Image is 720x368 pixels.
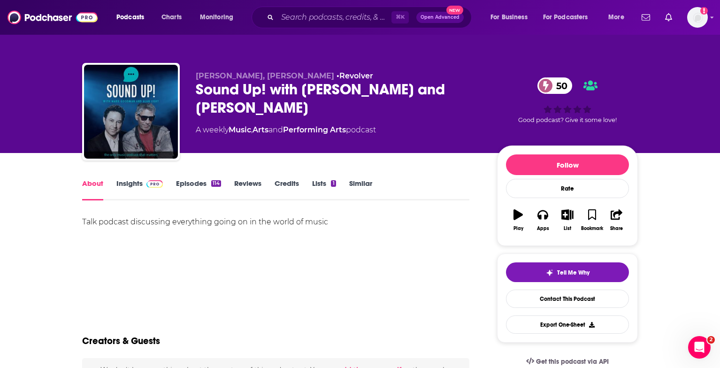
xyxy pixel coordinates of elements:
[530,203,555,237] button: Apps
[253,125,268,134] a: Arts
[608,11,624,24] span: More
[82,335,160,347] h2: Creators & Guests
[277,10,391,25] input: Search podcasts, credits, & more...
[497,71,638,130] div: 50Good podcast? Give it some love!
[581,226,603,231] div: Bookmark
[537,77,572,94] a: 50
[484,10,539,25] button: open menu
[275,179,299,200] a: Credits
[687,7,708,28] button: Show profile menu
[116,179,163,200] a: InsightsPodchaser Pro
[349,179,372,200] a: Similar
[513,226,523,231] div: Play
[506,315,629,334] button: Export One-Sheet
[700,7,708,15] svg: Add a profile image
[84,65,178,159] img: Sound Up! with Mark Goodman and Alan Light
[161,11,182,24] span: Charts
[537,10,602,25] button: open menu
[116,11,144,24] span: Podcasts
[8,8,98,26] img: Podchaser - Follow, Share and Rate Podcasts
[688,336,711,359] iframe: Intercom live chat
[638,9,654,25] a: Show notifications dropdown
[196,71,334,80] span: [PERSON_NAME], [PERSON_NAME]
[555,203,580,237] button: List
[605,203,629,237] button: Share
[211,180,221,187] div: 114
[176,179,221,200] a: Episodes114
[546,269,553,276] img: tell me why sparkle
[337,71,373,80] span: •
[536,358,609,366] span: Get this podcast via API
[251,125,253,134] span: ,
[268,125,283,134] span: and
[506,290,629,308] a: Contact This Podcast
[312,179,336,200] a: Lists1
[506,203,530,237] button: Play
[146,180,163,188] img: Podchaser Pro
[200,11,233,24] span: Monitoring
[602,10,636,25] button: open menu
[82,215,469,229] div: Talk podcast discussing everything going on in the world of music
[339,71,373,80] a: Revolver
[446,6,463,15] span: New
[196,124,376,136] div: A weekly podcast
[543,11,588,24] span: For Podcasters
[490,11,528,24] span: For Business
[547,77,572,94] span: 50
[421,15,460,20] span: Open Advanced
[82,179,103,200] a: About
[518,116,617,123] span: Good podcast? Give it some love!
[331,180,336,187] div: 1
[391,11,409,23] span: ⌘ K
[506,262,629,282] button: tell me why sparkleTell Me Why
[110,10,156,25] button: open menu
[707,336,715,344] span: 2
[661,9,676,25] a: Show notifications dropdown
[506,154,629,175] button: Follow
[260,7,481,28] div: Search podcasts, credits, & more...
[416,12,464,23] button: Open AdvancedNew
[610,226,623,231] div: Share
[506,179,629,198] div: Rate
[155,10,187,25] a: Charts
[564,226,571,231] div: List
[283,125,346,134] a: Performing Arts
[687,7,708,28] span: Logged in as high10media
[557,269,590,276] span: Tell Me Why
[193,10,245,25] button: open menu
[537,226,549,231] div: Apps
[580,203,604,237] button: Bookmark
[229,125,251,134] a: Music
[234,179,261,200] a: Reviews
[687,7,708,28] img: User Profile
